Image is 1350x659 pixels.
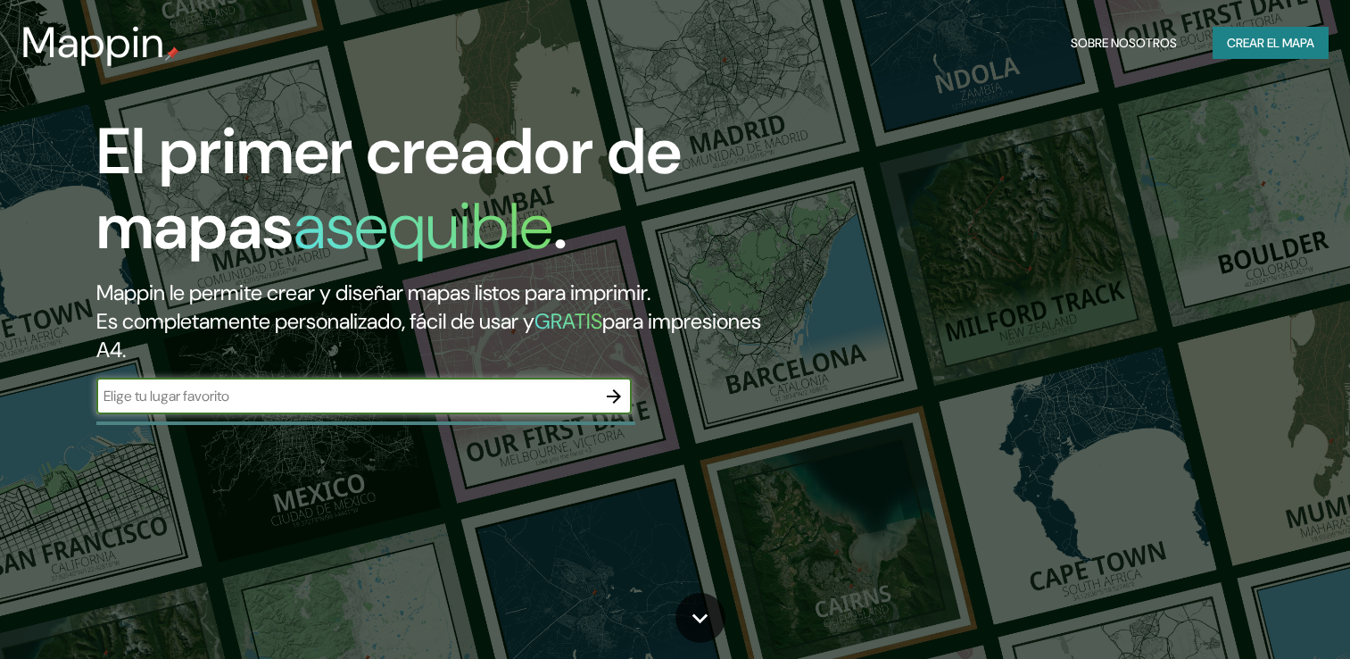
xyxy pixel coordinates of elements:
[1213,27,1329,60] button: Crear el mapa
[294,185,553,268] h1: asequible
[96,114,772,279] h1: El primer creador de mapas .
[165,46,179,61] img: mappin-pin
[96,279,772,364] h2: Mappin le permite crear y diseñar mapas listos para imprimir. Es completamente personalizado, fác...
[1227,32,1314,54] font: Crear el mapa
[1071,32,1177,54] font: Sobre nosotros
[96,386,596,406] input: Elige tu lugar favorito
[1064,27,1184,60] button: Sobre nosotros
[534,307,602,335] h5: GRATIS
[21,18,165,68] h3: Mappin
